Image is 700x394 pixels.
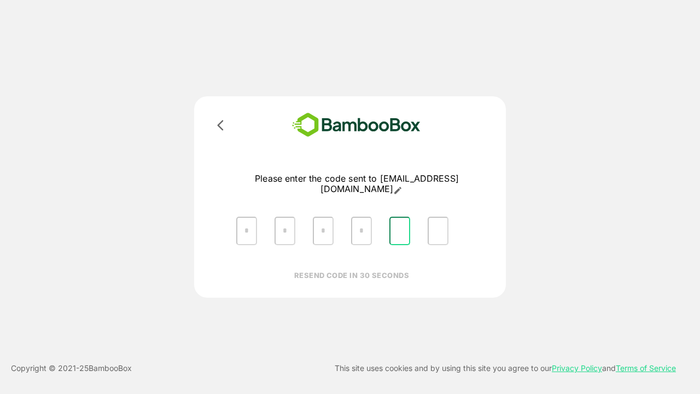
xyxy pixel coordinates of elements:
p: This site uses cookies and by using this site you agree to our and [335,362,676,375]
img: bamboobox [276,109,436,141]
input: Please enter OTP character 2 [275,217,295,245]
input: Please enter OTP character 1 [236,217,257,245]
p: Copyright © 2021- 25 BambooBox [11,362,132,375]
input: Please enter OTP character 6 [428,217,448,245]
p: Please enter the code sent to [EMAIL_ADDRESS][DOMAIN_NAME] [227,173,486,195]
a: Privacy Policy [552,363,602,373]
input: Please enter OTP character 3 [313,217,334,245]
input: Please enter OTP character 5 [389,217,410,245]
a: Terms of Service [616,363,676,373]
input: Please enter OTP character 4 [351,217,372,245]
